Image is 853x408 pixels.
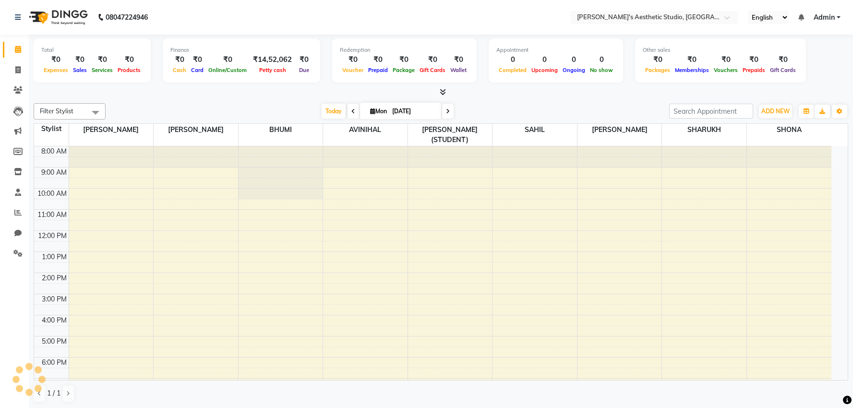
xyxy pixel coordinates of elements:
div: ₹0 [740,54,768,65]
span: Gift Cards [768,67,798,73]
div: Total [41,46,143,54]
div: 9:00 AM [39,168,69,178]
div: Redemption [340,46,469,54]
span: Ongoing [560,67,588,73]
b: 08047224946 [106,4,148,31]
span: [PERSON_NAME] [154,124,238,136]
span: Memberships [673,67,711,73]
div: ₹0 [296,54,312,65]
span: Filter Stylist [40,107,73,115]
div: 8:00 AM [39,146,69,156]
span: Mon [368,108,389,115]
span: Prepaids [740,67,768,73]
div: ₹0 [340,54,366,65]
div: Appointment [496,46,615,54]
input: 2025-09-01 [389,104,437,119]
div: ₹0 [390,54,417,65]
span: SHARUKH [662,124,746,136]
div: ₹0 [206,54,249,65]
span: Upcoming [529,67,560,73]
span: Card [189,67,206,73]
div: ₹0 [448,54,469,65]
span: AVINIHAL [323,124,408,136]
div: 0 [529,54,560,65]
div: ₹0 [189,54,206,65]
span: Products [115,67,143,73]
div: Stylist [34,124,69,134]
div: 7:00 PM [40,379,69,389]
span: ADD NEW [761,108,790,115]
div: 3:00 PM [40,294,69,304]
div: ₹0 [41,54,71,65]
div: 2:00 PM [40,273,69,283]
span: Voucher [340,67,366,73]
span: Vouchers [711,67,740,73]
div: ₹0 [170,54,189,65]
span: Online/Custom [206,67,249,73]
img: logo [24,4,90,31]
span: SHONA [747,124,831,136]
div: 0 [496,54,529,65]
span: Cash [170,67,189,73]
div: ₹0 [115,54,143,65]
div: 10:00 AM [36,189,69,199]
span: Expenses [41,67,71,73]
div: 11:00 AM [36,210,69,220]
span: Packages [643,67,673,73]
span: [PERSON_NAME] [69,124,154,136]
input: Search Appointment [669,104,753,119]
div: 4:00 PM [40,315,69,325]
div: ₹0 [643,54,673,65]
button: ADD NEW [759,105,792,118]
span: Services [89,67,115,73]
span: 1 / 1 [47,388,60,398]
div: ₹14,52,062 [249,54,296,65]
div: 0 [560,54,588,65]
span: Completed [496,67,529,73]
div: ₹0 [71,54,89,65]
span: Package [390,67,417,73]
span: Admin [814,12,835,23]
div: Finance [170,46,312,54]
span: BHUMI [239,124,323,136]
div: ₹0 [673,54,711,65]
span: Petty cash [257,67,288,73]
span: No show [588,67,615,73]
div: 0 [588,54,615,65]
div: 1:00 PM [40,252,69,262]
span: Wallet [448,67,469,73]
span: Gift Cards [417,67,448,73]
span: SAHIL [493,124,577,136]
span: Today [322,104,346,119]
div: 6:00 PM [40,358,69,368]
div: ₹0 [768,54,798,65]
div: 12:00 PM [36,231,69,241]
div: Other sales [643,46,798,54]
span: [PERSON_NAME] (STUDENT) [408,124,493,146]
span: [PERSON_NAME] [577,124,662,136]
span: Sales [71,67,89,73]
div: ₹0 [711,54,740,65]
span: Prepaid [366,67,390,73]
div: ₹0 [366,54,390,65]
span: Due [297,67,312,73]
div: ₹0 [417,54,448,65]
div: ₹0 [89,54,115,65]
div: 5:00 PM [40,336,69,347]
